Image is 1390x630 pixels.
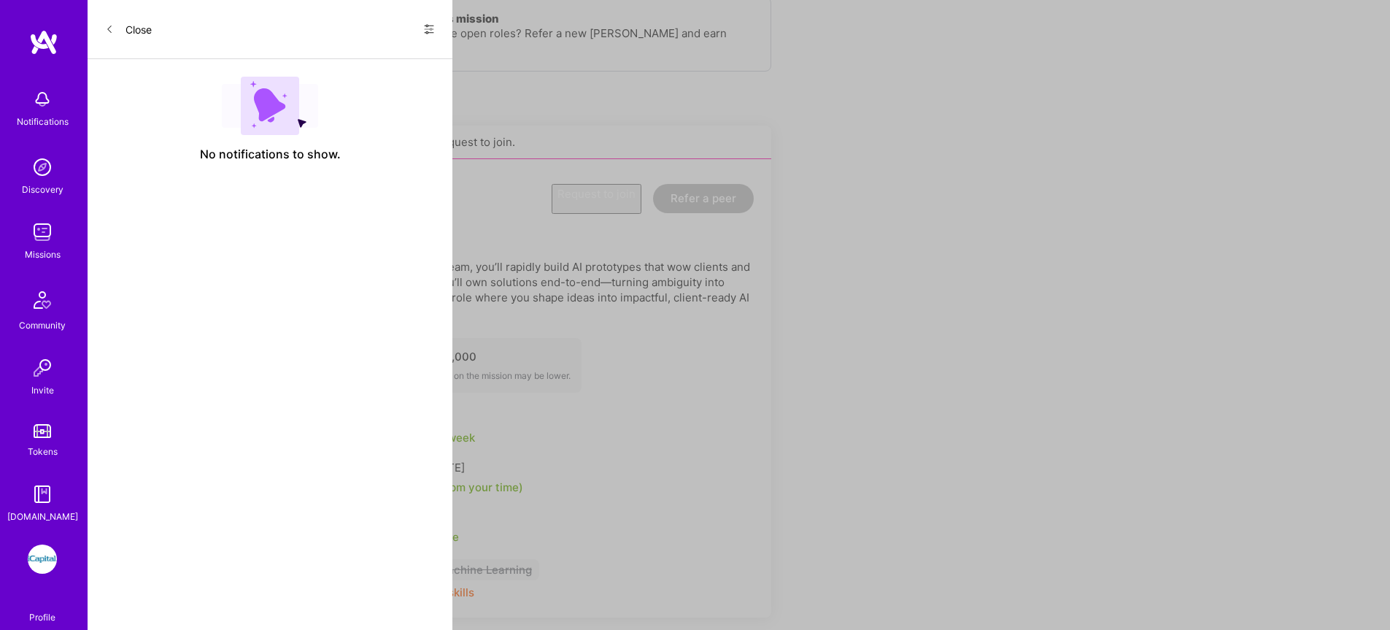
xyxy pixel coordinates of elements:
div: Invite [31,383,54,398]
img: Invite [28,353,57,383]
div: Notifications [17,114,69,129]
img: logo [29,29,58,55]
span: No notifications to show. [200,147,341,162]
img: discovery [28,153,57,182]
a: Profile [24,594,61,623]
img: empty [222,77,318,135]
div: Discovery [22,182,63,197]
div: Community [19,318,66,333]
div: Tokens [28,444,58,459]
div: [DOMAIN_NAME] [7,509,78,524]
button: Close [105,18,152,41]
img: tokens [34,424,51,438]
img: bell [28,85,57,114]
img: iCapital: Building an Alternative Investment Marketplace [28,545,57,574]
div: Profile [29,610,55,623]
img: teamwork [28,218,57,247]
a: iCapital: Building an Alternative Investment Marketplace [24,545,61,574]
img: Community [25,283,60,318]
div: Missions [25,247,61,262]
img: guide book [28,480,57,509]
